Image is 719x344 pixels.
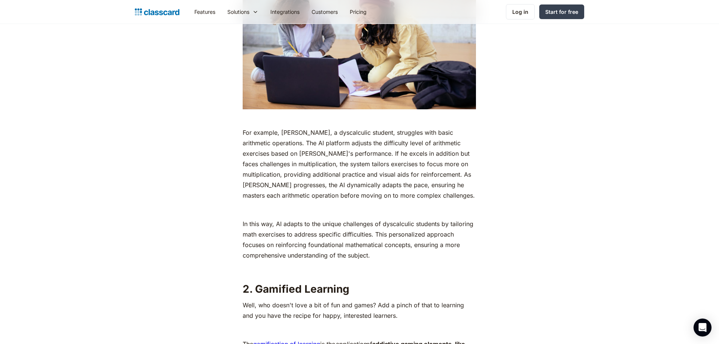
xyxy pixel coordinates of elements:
[243,113,476,124] p: ‍
[512,8,528,16] div: Log in
[243,204,476,215] p: ‍
[539,4,584,19] a: Start for free
[227,8,249,16] div: Solutions
[243,219,476,261] p: In this way, AI adapts to the unique challenges of dyscalculic students by tailoring math exercis...
[264,3,306,20] a: Integrations
[243,283,349,295] strong: 2. Gamified Learning
[344,3,373,20] a: Pricing
[545,8,578,16] div: Start for free
[243,127,476,201] p: For example, [PERSON_NAME], a dyscalculic student, struggles with basic arithmetic operations. Th...
[243,264,476,275] p: ‍
[243,325,476,335] p: ‍
[306,3,344,20] a: Customers
[135,7,179,17] a: home
[694,319,712,337] div: Open Intercom Messenger
[221,3,264,20] div: Solutions
[188,3,221,20] a: Features
[243,300,476,321] p: Well, who doesn't love a bit of fun and games? Add a pinch of that to learning and you have the r...
[506,4,535,19] a: Log in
